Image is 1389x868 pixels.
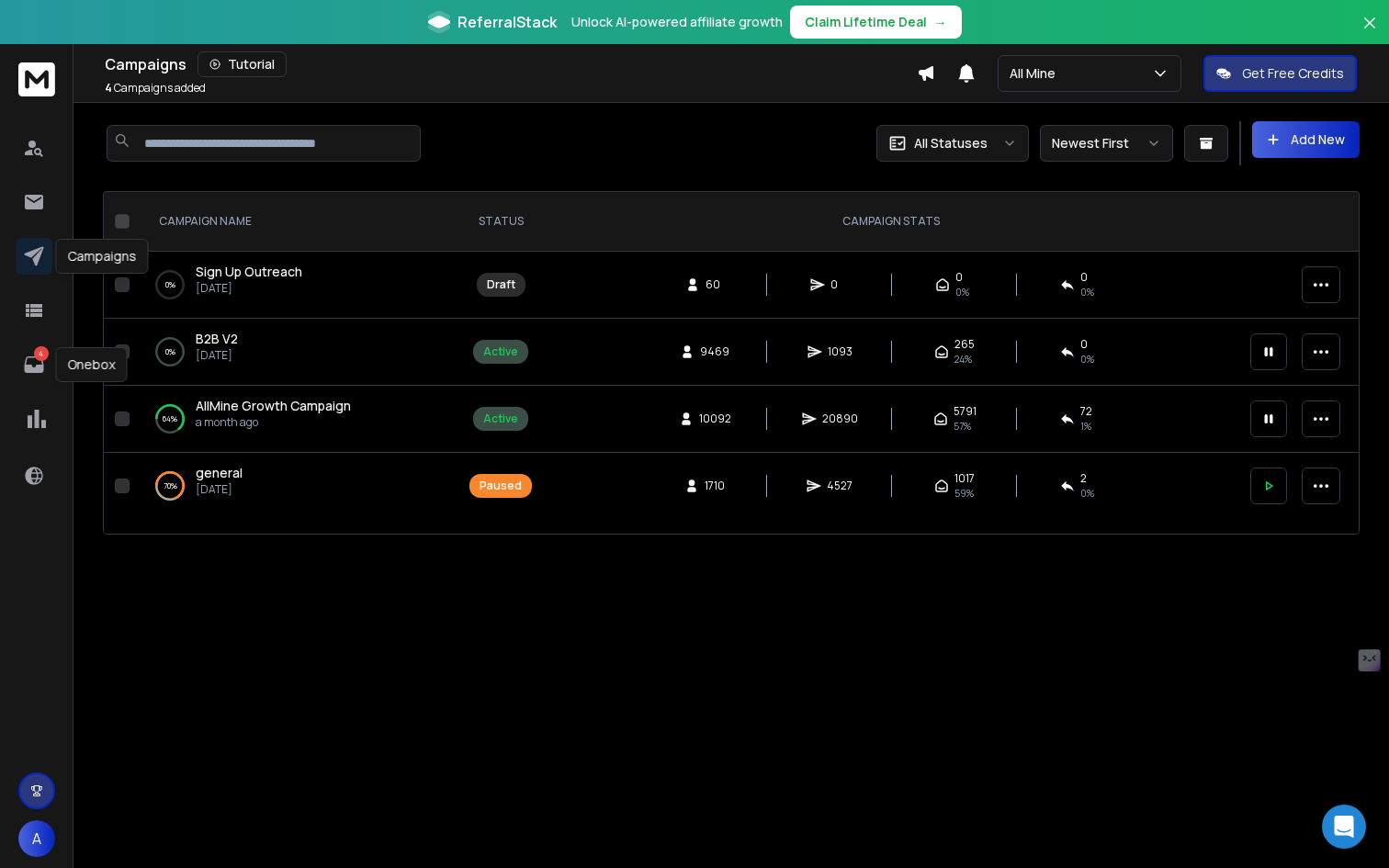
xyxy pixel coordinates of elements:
[56,239,149,274] div: Campaigns
[196,348,238,363] p: [DATE]
[954,404,977,419] span: 5791
[458,192,543,252] th: STATUS
[954,471,975,486] span: 1017
[165,276,175,294] p: 0 %
[699,411,731,426] span: 10092
[1252,121,1360,158] button: Add New
[1080,352,1094,366] span: 0 %
[196,397,351,414] span: AllMine Growth Campaign
[196,263,302,281] a: Sign Up Outreach
[34,346,49,361] p: 4
[1040,125,1173,162] button: Newest First
[700,344,729,359] span: 9469
[487,277,515,292] div: Draft
[198,51,287,77] button: Tutorial
[196,397,351,415] a: AllMine Growth Campaign
[105,81,206,96] p: Campaigns added
[196,330,238,348] a: B2B V2
[914,134,988,152] p: All Statuses
[1322,805,1366,849] div: Open Intercom Messenger
[196,415,351,430] p: a month ago
[1080,486,1094,501] span: 0 %
[955,270,963,285] span: 0
[105,51,917,77] div: Campaigns
[954,337,975,352] span: 265
[954,352,972,366] span: 24 %
[16,346,52,383] a: 4
[822,411,858,426] span: 20890
[1080,419,1091,434] span: 1 %
[18,820,55,857] button: A
[790,6,962,39] button: Claim Lifetime Deal→
[196,482,243,497] p: [DATE]
[954,486,974,501] span: 59 %
[165,343,175,361] p: 0 %
[483,344,518,359] div: Active
[196,263,302,280] span: Sign Up Outreach
[706,277,724,292] span: 60
[196,464,243,482] a: general
[1203,55,1357,92] button: Get Free Credits
[196,464,243,481] span: general
[828,344,853,359] span: 1093
[137,386,458,453] td: 64%AllMine Growth Campaigna month ago
[137,319,458,386] td: 0%B2B V2[DATE]
[543,192,1239,252] th: CAMPAIGN STATS
[457,11,557,33] span: ReferralStack
[480,479,522,493] div: Paused
[705,479,725,493] span: 1710
[164,477,177,495] p: 70 %
[56,347,128,382] div: Onebox
[1358,11,1382,55] button: Close banner
[955,285,969,299] span: 0%
[196,281,302,296] p: [DATE]
[1080,471,1087,486] span: 2
[483,411,518,426] div: Active
[954,419,971,434] span: 57 %
[163,410,177,428] p: 64 %
[105,80,112,96] span: 4
[137,192,458,252] th: CAMPAIGN NAME
[1080,270,1088,285] span: 0
[934,13,947,31] span: →
[137,453,458,520] td: 70%general[DATE]
[571,13,783,31] p: Unlock AI-powered affiliate growth
[1010,64,1063,83] p: All Mine
[1080,337,1088,352] span: 0
[137,252,458,319] td: 0%Sign Up Outreach[DATE]
[196,330,238,347] span: B2B V2
[1242,64,1344,83] p: Get Free Credits
[827,479,853,493] span: 4527
[1080,404,1092,419] span: 72
[830,277,849,292] span: 0
[1080,285,1094,299] span: 0%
